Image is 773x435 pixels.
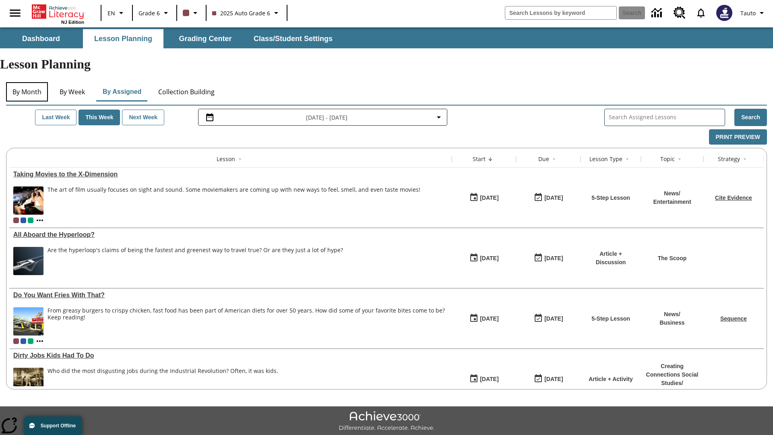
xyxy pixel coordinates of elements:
[658,254,687,263] p: The Scoop
[13,247,43,275] img: Artist rendering of Hyperloop TT vehicle entering a tunnel
[538,155,549,163] div: Due
[13,352,448,359] a: Dirty Jobs Kids Had To Do, Lessons
[48,368,278,396] span: Who did the most disgusting jobs during the Industrial Revolution? Often, it was kids.
[13,231,448,238] div: All Aboard the Hyperloop?
[718,155,740,163] div: Strategy
[467,251,501,266] button: 07/21/25: First time the lesson was available
[28,338,33,344] div: 2025 Auto Grade 4
[653,189,691,198] p: News /
[61,20,84,25] span: NJ Edition
[138,9,160,17] span: Grade 6
[659,310,684,319] p: News /
[480,314,498,324] div: [DATE]
[675,154,684,164] button: Sort
[531,311,566,326] button: 07/20/26: Last day the lesson can be accessed
[339,411,434,432] img: Achieve3000 Differentiate Accelerate Achieve
[544,253,563,263] div: [DATE]
[589,375,633,383] p: Article + Activity
[544,314,563,324] div: [DATE]
[48,368,278,375] div: Who did the most disgusting jobs during the Industrial Revolution? Often, it was kids.
[3,1,27,25] button: Open side menu
[83,29,163,48] button: Lesson Planning
[135,6,174,20] button: Grade: Grade 6, Select a grade
[653,198,691,206] p: Entertainment
[13,231,448,238] a: All Aboard the Hyperloop?, Lessons
[609,112,725,123] input: Search Assigned Lessons
[734,109,767,126] button: Search
[740,9,756,17] span: Tauto
[202,112,444,122] button: Select the date range menu item
[1,29,81,48] button: Dashboard
[473,155,486,163] div: Start
[544,193,563,203] div: [DATE]
[740,154,750,164] button: Sort
[13,217,19,223] div: Current Class
[235,154,245,164] button: Sort
[480,193,498,203] div: [DATE]
[122,110,164,125] button: Next Week
[585,250,637,267] p: Article + Discussion
[480,253,498,263] div: [DATE]
[212,9,270,17] span: 2025 Auto Grade 6
[531,371,566,387] button: 11/30/25: Last day the lesson can be accessed
[48,307,448,321] div: From greasy burgers to crispy chicken, fast food has been part of American diets for over 50 year...
[591,194,630,202] p: 5-Step Lesson
[486,154,495,164] button: Sort
[467,190,501,205] button: 08/18/25: First time the lesson was available
[709,129,767,145] button: Print Preview
[434,112,444,122] svg: Collapse Date Range Filter
[107,9,115,17] span: EN
[737,6,770,20] button: Profile/Settings
[544,374,563,384] div: [DATE]
[622,154,632,164] button: Sort
[48,186,420,193] p: The art of film usually focuses on sight and sound. Some moviemakers are coming up with new ways ...
[669,2,690,24] a: Resource Center, Will open in new tab
[21,217,26,223] div: OL 2025 Auto Grade 7
[21,338,26,344] div: OL 2025 Auto Grade 7
[152,82,221,101] button: Collection Building
[32,3,84,25] div: Home
[13,171,448,178] a: Taking Movies to the X-Dimension, Lessons
[96,82,148,101] button: By Assigned
[41,423,76,429] span: Support Offline
[467,311,501,326] button: 07/14/25: First time the lesson was available
[715,195,752,201] a: Cite Evidence
[35,110,76,125] button: Last Week
[24,416,82,435] button: Support Offline
[48,307,448,336] div: From greasy burgers to crispy chicken, fast food has been part of American diets for over 50 year...
[480,374,498,384] div: [DATE]
[467,371,501,387] button: 07/11/25: First time the lesson was available
[247,29,339,48] button: Class/Student Settings
[549,154,559,164] button: Sort
[13,307,43,336] img: One of the first McDonald's stores, with the iconic red sign and golden arches.
[531,251,566,266] button: 06/30/26: Last day the lesson can be accessed
[711,2,737,23] button: Select a new avatar
[647,2,669,24] a: Data Center
[165,29,246,48] button: Grading Center
[48,186,420,215] div: The art of film usually focuses on sight and sound. Some moviemakers are coming up with new ways ...
[104,6,130,20] button: Language: EN, Select a language
[28,217,33,223] span: 2025 Auto Grade 4
[48,247,343,254] div: Are the hyperloop's claims of being the fastest and greenest way to travel true? Or are they just...
[13,292,448,299] div: Do You Want Fries With That?
[180,6,203,20] button: Class color is dark brown. Change class color
[531,190,566,205] button: 08/24/25: Last day the lesson can be accessed
[217,155,235,163] div: Lesson
[660,155,675,163] div: Topic
[13,338,19,344] div: Current Class
[505,6,616,19] input: search field
[13,368,43,396] img: Black and white photo of two young boys standing on a piece of heavy machinery
[589,155,622,163] div: Lesson Type
[645,362,699,387] p: Creating Connections Social Studies /
[13,352,448,359] div: Dirty Jobs Kids Had To Do
[48,247,343,275] div: Are the hyperloop's claims of being the fastest and greenest way to travel true? Or are they just...
[13,292,448,299] a: Do You Want Fries With That?, Lessons
[32,4,84,20] a: Home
